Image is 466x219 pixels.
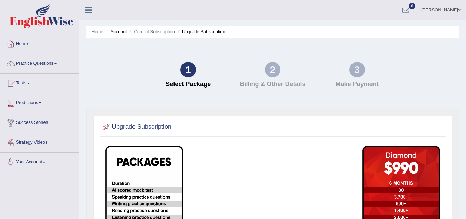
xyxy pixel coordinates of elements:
span: 0 [409,3,416,9]
a: Success Stories [0,113,79,130]
h4: Select Package [150,81,227,88]
div: 2 [265,62,280,77]
a: Home [0,34,79,52]
a: Practice Questions [0,54,79,71]
div: 3 [349,62,365,77]
h2: Upgrade Subscription [101,122,171,132]
div: 1 [180,62,196,77]
li: Account [105,28,127,35]
a: Predictions [0,93,79,111]
a: Your Account [0,153,79,170]
a: Tests [0,74,79,91]
li: Upgrade Subscription [176,28,225,35]
a: Strategy Videos [0,133,79,150]
a: Current Subscription [134,29,175,34]
a: Home [91,29,103,34]
h4: Billing & Other Details [234,81,311,88]
h4: Make Payment [318,81,396,88]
